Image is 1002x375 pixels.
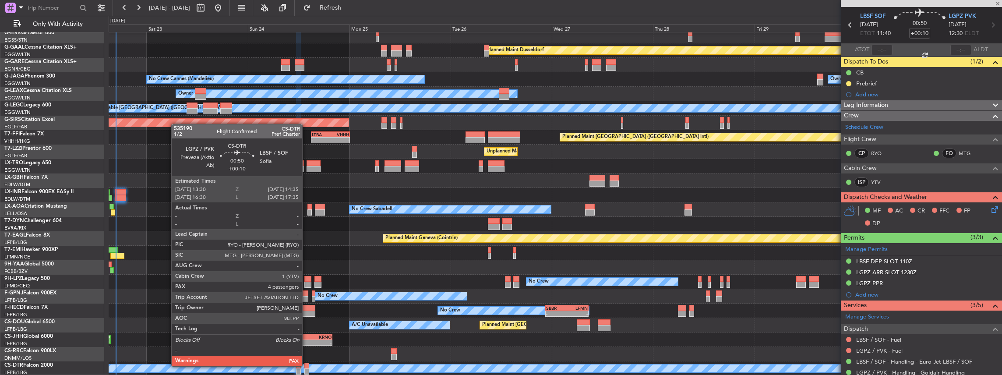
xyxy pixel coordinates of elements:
[653,24,754,32] div: Thu 28
[4,74,25,79] span: G-JAGA
[4,319,25,325] span: CS-DOU
[4,225,26,231] a: EVRA/RIX
[10,17,95,31] button: Only With Activity
[4,103,51,108] a: G-LEGCLegacy 600
[4,167,31,173] a: EGGW/LTN
[970,57,983,66] span: (1/2)
[856,69,864,76] div: CB
[440,304,460,317] div: No Crew
[4,268,28,275] a: FCBB/BZV
[4,276,22,281] span: 9H-LPZ
[4,297,27,304] a: LFPB/LBG
[4,146,52,151] a: T7-LZZIPraetor 600
[939,207,949,216] span: FFC
[260,325,280,331] div: -
[949,12,976,21] span: LGPZ PVK
[4,131,44,137] a: T7-FFIFalcon 7X
[4,74,55,79] a: G-JAGAPhenom 300
[964,207,970,216] span: FP
[4,290,23,296] span: F-GPNJ
[546,305,567,311] div: SBBR
[844,57,888,67] span: Dispatch To-Dos
[844,134,876,145] span: Flight Crew
[755,24,856,32] div: Fri 29
[959,149,978,157] a: MTG
[965,29,979,38] span: ELDT
[4,233,50,238] a: T7-EAGLFalcon 8X
[4,334,53,339] a: CS-JHHGlobal 6000
[4,109,31,116] a: EGGW/LTN
[845,123,883,132] a: Schedule Crew
[856,269,917,276] div: LGPZ ARR SLOT 1230Z
[567,311,588,316] div: -
[4,290,56,296] a: F-GPNJFalcon 900EX
[4,189,21,195] span: LX-INB
[4,196,30,202] a: EDLW/DTM
[872,219,880,228] span: DP
[4,160,23,166] span: LX-TRO
[349,24,451,32] div: Mon 25
[860,21,878,29] span: [DATE]
[4,59,77,64] a: G-GARECessna Citation XLS+
[330,138,349,143] div: -
[552,24,653,32] div: Wed 27
[562,131,709,144] div: Planned Maint [GEOGRAPHIC_DATA] ([GEOGRAPHIC_DATA] Intl)
[149,4,190,12] span: [DATE] - [DATE]
[856,336,901,343] a: LBSF / SOF - Fuel
[178,87,193,100] div: Owner
[855,91,998,98] div: Add new
[4,355,32,361] a: DNMM/LOS
[4,181,30,188] a: EDLW/DTM
[4,210,27,217] a: LELL/QSA
[917,207,925,216] span: CR
[942,149,956,158] div: FO
[856,358,972,365] a: LBSF / SOF - Handling - Euro Jet LBSF / SOF
[844,324,868,334] span: Dispatch
[149,73,214,86] div: No Crew Cannes (Mandelieu)
[4,326,27,333] a: LFPB/LBG
[4,204,67,209] a: LX-AOACitation Mustang
[286,340,309,345] div: -
[567,305,588,311] div: LFMN
[81,102,224,115] div: A/C Unavailable [GEOGRAPHIC_DATA] ([GEOGRAPHIC_DATA])
[385,232,458,245] div: Planned Maint Geneva (Cointrin)
[4,311,27,318] a: LFPB/LBG
[4,319,55,325] a: CS-DOUGlobal 6500
[872,207,881,216] span: MF
[4,88,23,93] span: G-LEAX
[4,276,50,281] a: 9H-LPZLegacy 500
[4,117,55,122] a: G-SIRSCitation Excel
[949,29,963,38] span: 12:30
[260,320,280,325] div: EGGW
[312,132,330,137] div: LTBA
[844,111,859,121] span: Crew
[860,29,875,38] span: ETOT
[844,100,888,110] span: Leg Information
[4,262,24,267] span: 9H-YAA
[845,245,888,254] a: Manage Permits
[4,66,31,72] a: EGNR/CEG
[4,247,58,252] a: T7-EMIHawker 900XP
[4,363,53,368] a: CS-DTRFalcon 2000
[546,311,567,316] div: -
[312,5,349,11] span: Refresh
[240,325,260,331] div: -
[4,247,21,252] span: T7-EMI
[312,138,330,143] div: -
[147,24,248,32] div: Sat 23
[286,334,309,340] div: EGGW
[4,138,30,145] a: VHHH/HKG
[4,30,54,35] a: G-ENRGPraetor 600
[529,275,549,288] div: No Crew
[318,290,338,303] div: No Crew
[487,145,631,158] div: Unplanned Maint [GEOGRAPHIC_DATA] ([GEOGRAPHIC_DATA])
[27,1,77,14] input: Trip Number
[4,305,24,310] span: F-HECD
[844,192,927,202] span: Dispatch Checks and Weather
[4,218,24,223] span: T7-DYN
[970,233,983,242] span: (3/3)
[854,149,869,158] div: CP
[844,233,864,243] span: Permits
[23,21,92,27] span: Only With Activity
[4,175,24,180] span: LX-GBH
